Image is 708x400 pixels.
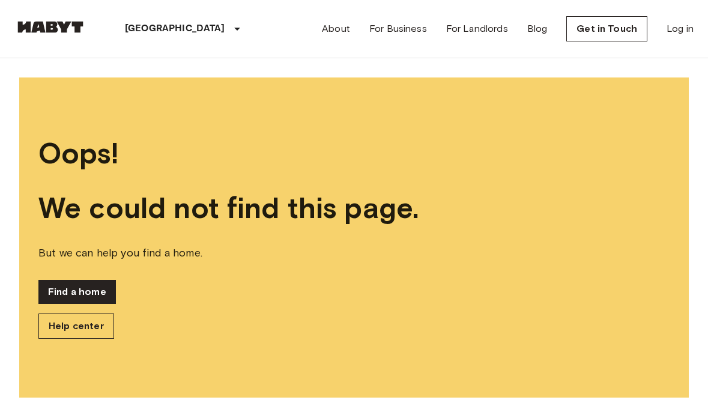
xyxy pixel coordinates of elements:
[446,22,508,36] a: For Landlords
[527,22,548,36] a: Blog
[38,190,670,226] span: We could not find this page.
[667,22,694,36] a: Log in
[14,21,86,33] img: Habyt
[566,16,647,41] a: Get in Touch
[38,280,116,304] a: Find a home
[38,314,114,339] a: Help center
[369,22,427,36] a: For Business
[125,22,225,36] p: [GEOGRAPHIC_DATA]
[322,22,350,36] a: About
[38,136,670,171] span: Oops!
[38,245,670,261] span: But we can help you find a home.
